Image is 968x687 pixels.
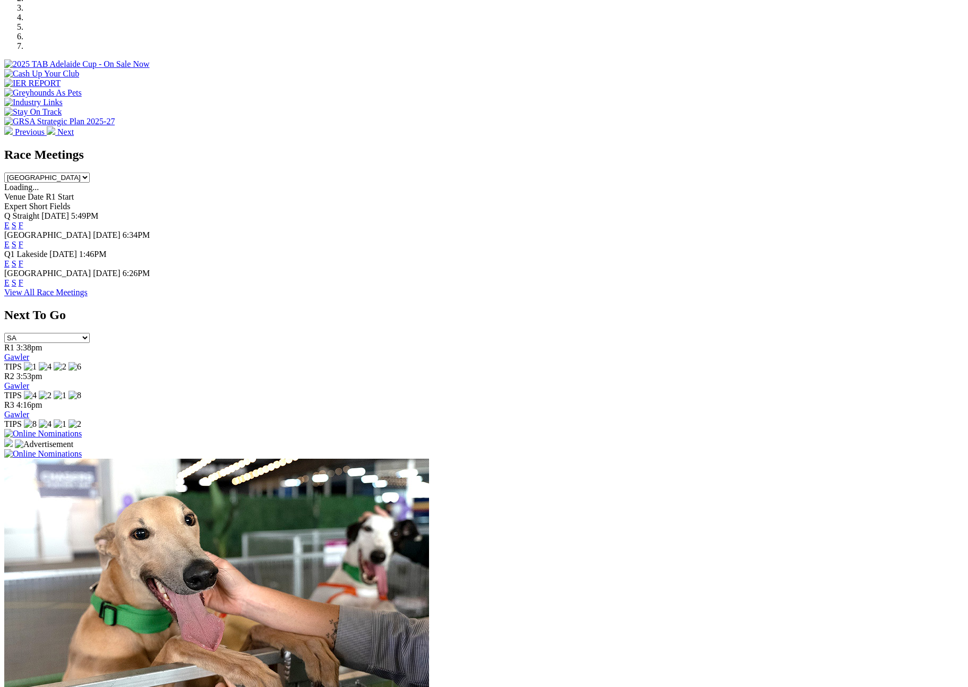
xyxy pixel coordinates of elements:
[4,419,22,428] span: TIPS
[68,419,81,429] img: 2
[15,127,45,136] span: Previous
[4,107,62,117] img: Stay On Track
[12,278,16,287] a: S
[15,440,73,449] img: Advertisement
[47,126,55,135] img: chevron-right-pager-white.svg
[12,221,16,230] a: S
[54,391,66,400] img: 1
[4,98,63,107] img: Industry Links
[123,269,150,278] span: 6:26PM
[4,240,10,249] a: E
[19,278,23,287] a: F
[68,391,81,400] img: 8
[79,250,107,259] span: 1:46PM
[4,221,10,230] a: E
[49,202,70,211] span: Fields
[4,353,29,362] a: Gawler
[4,400,14,409] span: R3
[16,343,42,352] span: 3:38pm
[4,308,964,322] h2: Next To Go
[16,372,42,381] span: 3:53pm
[4,362,22,371] span: TIPS
[19,259,23,268] a: F
[29,202,48,211] span: Short
[4,429,82,439] img: Online Nominations
[28,192,44,201] span: Date
[54,419,66,429] img: 1
[4,88,82,98] img: Greyhounds As Pets
[4,250,47,259] span: Q1 Lakeside
[4,278,10,287] a: E
[123,230,150,239] span: 6:34PM
[4,69,79,79] img: Cash Up Your Club
[4,59,150,69] img: 2025 TAB Adelaide Cup - On Sale Now
[4,117,115,126] img: GRSA Strategic Plan 2025-27
[54,362,66,372] img: 2
[39,419,52,429] img: 4
[19,240,23,249] a: F
[4,343,14,352] span: R1
[24,391,37,400] img: 4
[4,192,25,201] span: Venue
[4,211,39,220] span: Q Straight
[46,192,74,201] span: R1 Start
[49,250,77,259] span: [DATE]
[4,79,61,88] img: IER REPORT
[93,230,121,239] span: [DATE]
[4,259,10,268] a: E
[39,391,52,400] img: 2
[4,127,47,136] a: Previous
[47,127,74,136] a: Next
[4,148,964,162] h2: Race Meetings
[41,211,69,220] span: [DATE]
[39,362,52,372] img: 4
[68,362,81,372] img: 6
[4,183,39,192] span: Loading...
[19,221,23,230] a: F
[4,126,13,135] img: chevron-left-pager-white.svg
[71,211,99,220] span: 5:49PM
[12,240,16,249] a: S
[4,381,29,390] a: Gawler
[24,419,37,429] img: 8
[4,372,14,381] span: R2
[93,269,121,278] span: [DATE]
[4,202,27,211] span: Expert
[4,391,22,400] span: TIPS
[4,449,82,459] img: Online Nominations
[16,400,42,409] span: 4:16pm
[4,410,29,419] a: Gawler
[57,127,74,136] span: Next
[4,288,88,297] a: View All Race Meetings
[4,230,91,239] span: [GEOGRAPHIC_DATA]
[4,269,91,278] span: [GEOGRAPHIC_DATA]
[12,259,16,268] a: S
[24,362,37,372] img: 1
[4,439,13,447] img: 15187_Greyhounds_GreysPlayCentral_Resize_SA_WebsiteBanner_300x115_2025.jpg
